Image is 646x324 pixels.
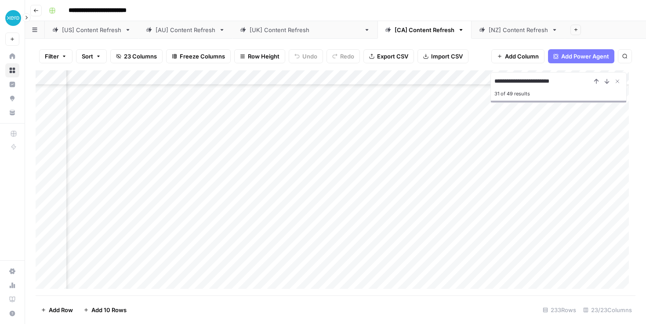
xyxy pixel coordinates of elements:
[5,77,19,91] a: Insights
[5,278,19,292] a: Usage
[289,49,323,63] button: Undo
[580,303,635,317] div: 23/23 Columns
[377,21,472,39] a: [CA] Content Refresh
[76,49,107,63] button: Sort
[5,63,19,77] a: Browse
[5,49,19,63] a: Home
[36,303,78,317] button: Add Row
[45,52,59,61] span: Filter
[494,88,623,99] div: 31 of 49 results
[363,49,414,63] button: Export CSV
[5,106,19,120] a: Your Data
[5,292,19,306] a: Learning Hub
[472,21,565,39] a: [NZ] Content Refresh
[340,52,354,61] span: Redo
[612,76,623,87] button: Close Search
[491,49,544,63] button: Add Column
[82,52,93,61] span: Sort
[248,52,279,61] span: Row Height
[327,49,360,63] button: Redo
[91,306,127,314] span: Add 10 Rows
[45,21,138,39] a: [US] Content Refresh
[49,306,73,314] span: Add Row
[5,10,21,26] img: XeroOps Logo
[156,25,215,34] div: [AU] Content Refresh
[232,21,377,39] a: [[GEOGRAPHIC_DATA]] Content Refresh
[591,76,602,87] button: Previous Result
[138,21,232,39] a: [AU] Content Refresh
[395,25,454,34] div: [CA] Content Refresh
[431,52,463,61] span: Import CSV
[62,25,121,34] div: [US] Content Refresh
[5,306,19,320] button: Help + Support
[505,52,539,61] span: Add Column
[602,76,612,87] button: Next Result
[5,7,19,29] button: Workspace: XeroOps
[5,264,19,278] a: Settings
[250,25,360,34] div: [[GEOGRAPHIC_DATA]] Content Refresh
[417,49,468,63] button: Import CSV
[180,52,225,61] span: Freeze Columns
[124,52,157,61] span: 23 Columns
[166,49,231,63] button: Freeze Columns
[561,52,609,61] span: Add Power Agent
[110,49,163,63] button: 23 Columns
[234,49,285,63] button: Row Height
[539,303,580,317] div: 233 Rows
[489,25,548,34] div: [NZ] Content Refresh
[39,49,73,63] button: Filter
[377,52,408,61] span: Export CSV
[78,303,132,317] button: Add 10 Rows
[5,91,19,106] a: Opportunities
[548,49,614,63] button: Add Power Agent
[302,52,317,61] span: Undo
